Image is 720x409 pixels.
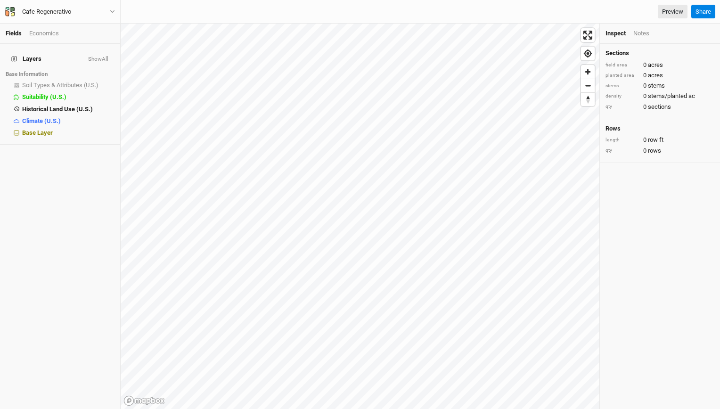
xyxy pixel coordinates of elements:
div: Inspect [605,29,626,38]
div: qty [605,147,638,154]
a: Preview [658,5,687,19]
span: Layers [11,55,41,63]
span: Soil Types & Attributes (U.S.) [22,82,98,89]
h4: Sections [605,49,714,57]
div: 0 [605,61,714,69]
canvas: Map [121,24,599,409]
button: Share [691,5,715,19]
div: Cafe Regenerativo [22,7,71,16]
div: qty [605,103,638,110]
div: Base Layer [22,129,115,137]
span: Climate (U.S.) [22,117,61,124]
button: Zoom in [581,65,595,79]
button: Zoom out [581,79,595,92]
div: 0 [605,82,714,90]
div: 0 [605,92,714,100]
div: 0 [605,103,714,111]
div: 0 [605,136,714,144]
button: Cafe Regenerativo [5,7,115,17]
h4: Rows [605,125,714,132]
div: density [605,93,638,100]
a: Mapbox logo [123,395,165,406]
div: Economics [29,29,59,38]
div: planted area [605,72,638,79]
div: length [605,137,638,144]
div: Soil Types & Attributes (U.S.) [22,82,115,89]
span: stems [648,82,665,90]
span: acres [648,71,663,80]
div: 0 [605,71,714,80]
span: sections [648,103,671,111]
button: Enter fullscreen [581,28,595,42]
div: Historical Land Use (U.S.) [22,106,115,113]
span: acres [648,61,663,69]
div: Suitability (U.S.) [22,93,115,101]
div: Notes [633,29,649,38]
span: Base Layer [22,129,53,136]
div: field area [605,62,638,69]
button: ShowAll [88,56,109,63]
button: Reset bearing to north [581,92,595,106]
span: Reset bearing to north [581,93,595,106]
div: Climate (U.S.) [22,117,115,125]
span: row ft [648,136,663,144]
span: Historical Land Use (U.S.) [22,106,93,113]
div: 0 [605,147,714,155]
span: rows [648,147,661,155]
a: Fields [6,30,22,37]
div: stems [605,82,638,90]
button: Find my location [581,47,595,60]
span: stems/planted ac [648,92,695,100]
span: Suitability (U.S.) [22,93,66,100]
